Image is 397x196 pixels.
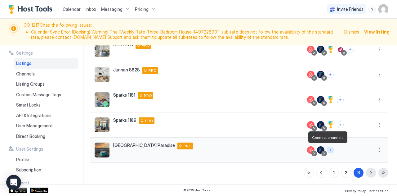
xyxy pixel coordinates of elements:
a: Host Tools Logo [9,5,55,14]
span: Connect channels [312,135,344,140]
div: listing image [95,92,109,107]
button: Connect channels [337,121,344,128]
span: Messaging [101,7,123,12]
span: Profile [16,157,29,162]
button: Connect channels [347,46,354,53]
div: View listing [364,29,390,35]
span: Sparks 1189 [113,117,136,123]
button: 1 [329,168,339,178]
a: App Store [9,188,27,193]
button: More options [376,96,383,103]
div: listing image [95,117,109,132]
button: Connect channels [337,96,344,103]
a: Profile [14,154,78,165]
div: listing image [95,143,109,157]
span: Calendar [63,7,81,12]
li: Calendar Sync Error: (Booking) Warning! The "Weekly Rate-Three-Bedroom House-1497228901" sub-rate... [31,29,341,40]
a: Subscription [14,165,78,175]
span: User Settings [16,146,43,152]
span: Custom Message Tags [16,92,61,98]
div: menu [376,96,383,103]
a: API & Integrations [14,110,78,121]
span: Listings [16,61,31,66]
span: PRO [144,93,152,98]
span: Direct Booking [16,134,45,139]
div: User profile [378,4,388,14]
span: Smart Locks [16,102,41,108]
span: Pricing [135,7,149,12]
span: PRO [184,143,192,149]
span: Invite Friends [337,7,364,12]
span: Terms Of Use [368,189,388,193]
span: Listing Groups [16,81,45,87]
span: © 2025 Host Tools [183,188,210,192]
div: menu [368,6,376,13]
span: Sparks 1181 [113,92,135,98]
div: listing image [95,67,109,82]
div: 1 [333,169,335,176]
div: Open Intercom Messenger [6,175,21,190]
a: Privacy Policy [345,187,366,194]
a: Smart Locks [14,100,78,110]
a: Listings [14,58,78,69]
button: More options [376,146,383,154]
a: Calendar [63,6,81,12]
span: Subscription [16,167,41,173]
span: Export [16,180,29,186]
div: 3 [357,169,360,176]
a: Direct Booking [14,131,78,142]
span: [GEOGRAPHIC_DATA] Paradise [113,143,175,148]
div: menu [376,146,383,154]
span: Junnan 8828 [113,67,140,73]
a: User Management [14,121,78,131]
span: Inbox [86,7,96,12]
a: Google Play Store [30,188,48,193]
a: Channels [14,69,78,79]
div: menu [376,121,383,129]
button: More options [376,46,383,53]
span: Channels [16,71,35,77]
a: Custom Message Tags [14,89,78,100]
span: Settings [16,50,33,56]
span: CO 1217C has the following issues: [24,22,341,41]
span: API & Integrations [16,113,51,118]
span: PRO [149,68,157,73]
button: 3 [354,168,364,178]
div: menu [376,46,383,53]
button: More options [376,71,383,78]
a: Listing Groups [14,79,78,89]
a: Inbox [86,6,96,12]
button: 2 [341,168,351,178]
div: Dismiss [344,29,359,35]
span: PRO [145,118,153,124]
button: Connect channels [327,71,334,78]
span: User Management [16,123,53,129]
div: 2 [345,169,347,176]
a: Terms Of Use [368,187,388,194]
div: menu [376,71,383,78]
span: Privacy Policy [345,189,366,193]
button: More options [376,121,383,129]
span: PRO [142,43,150,48]
div: listing image [95,42,109,57]
button: Connect channels [327,147,334,153]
